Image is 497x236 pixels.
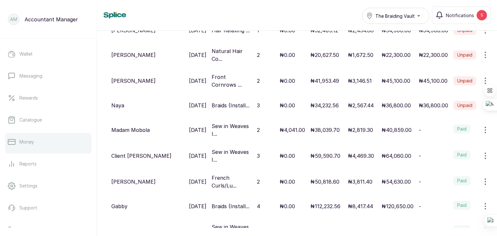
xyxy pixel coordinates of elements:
p: Catalogue [19,117,42,123]
p: - [419,152,421,160]
p: ₦0.00 [280,178,295,186]
p: Settings [19,183,38,189]
p: Sew in Weaves I... [212,122,252,138]
a: Catalogue [5,111,92,129]
p: ₦36,800.00 [419,102,448,109]
label: Paid [453,201,470,210]
p: - [419,126,421,134]
p: ₦26,511.63 [310,227,337,235]
p: ₦45,100.00 [381,77,410,85]
p: ₦3,146.51 [348,77,372,85]
p: Front Cornrows ... [212,73,252,89]
p: 4 [257,202,260,210]
p: - [419,227,421,235]
p: Madam Mobola [111,126,150,134]
p: Messaging [19,73,42,79]
a: Messaging [5,67,92,85]
p: ₦2,819.30 [348,126,373,134]
p: 2 [257,126,260,134]
p: ₦38,039.70 [310,126,340,134]
p: [DATE] [189,51,206,59]
p: ₦8,417.44 [348,202,373,210]
button: The Braiding Vault [362,8,429,24]
p: [PERSON_NAME] [111,77,156,85]
span: Notifications [446,12,474,19]
p: ₦34,232.56 [310,102,339,109]
p: [DATE] [189,102,206,109]
p: Money [19,139,34,145]
p: Wallet [19,51,33,57]
p: ₦59,590.70 [310,152,340,160]
p: ₦0.00 [280,51,295,59]
p: 2 [257,51,260,59]
a: Support [5,199,92,217]
p: ₦20,627.50 [310,51,339,59]
p: - [419,178,421,186]
p: 3 [257,102,260,109]
p: [DATE] [189,126,206,134]
p: Accountant Manager [25,16,78,23]
p: ₦112,232.56 [310,202,340,210]
p: Reports [19,161,37,167]
p: ₦2,567.44 [348,102,374,109]
p: Braids (Install... [212,102,249,109]
a: Reports [5,155,92,173]
p: ₦22,300.00 [381,51,411,59]
a: Rewards [5,89,92,107]
p: Natural Hair Co... [212,47,252,63]
p: [PERSON_NAME] Ikhifa [111,227,171,235]
p: [DATE] [189,152,206,160]
p: Rewards [19,95,38,101]
p: ₦0.00 [280,202,295,210]
p: [DATE] [189,202,206,210]
p: ₦45,100.00 [419,77,447,85]
p: ₦22,300.00 [419,51,448,59]
p: Support [19,205,37,211]
p: 3 [257,152,260,160]
label: Paid [453,124,470,134]
p: ₦0.00 [280,152,295,160]
span: The Braiding Vault [375,13,415,19]
p: Client [PERSON_NAME] [111,152,171,160]
label: Paid [453,150,470,159]
p: Braids (Install... [212,202,249,210]
p: ₦1,672.50 [348,51,373,59]
label: Paid [453,225,470,234]
a: Money [5,133,92,151]
p: ₦54,630.00 [381,178,411,186]
label: Unpaid [453,50,476,59]
p: ₦64,060.00 [381,152,411,160]
label: Unpaid [453,101,476,110]
p: [DATE] [189,178,206,186]
p: Sew in Weaves I... [212,148,252,164]
p: AM [10,16,17,23]
p: [PERSON_NAME] [111,51,156,59]
button: Notifications5 [432,6,491,24]
p: ₦120,650.00 [381,202,414,210]
label: Paid [453,176,470,185]
p: Naya [111,102,124,109]
a: Wallet [5,45,92,63]
p: ₦0.00 [280,227,295,235]
p: ₦40,859.00 [381,126,412,134]
p: ₦1,988.37 [348,227,373,235]
p: - [419,202,421,210]
div: 5 [477,10,487,20]
p: ₦0.00 [280,102,295,109]
p: ₦4,041.00 [280,126,305,134]
p: ₦4,469.30 [348,152,374,160]
p: ₦0.00 [280,77,295,85]
p: French Curls/Lu... [212,174,252,189]
p: ₦3,811.40 [348,178,372,186]
label: Unpaid [453,76,476,85]
p: ₦41,953.49 [310,77,339,85]
p: [DATE] [189,227,206,235]
p: ₦36,800.00 [381,102,411,109]
p: 2 [257,178,260,186]
a: Settings [5,177,92,195]
p: Gabby [111,202,127,210]
p: 2 [257,77,260,85]
p: ₦50,818.60 [310,178,339,186]
p: Logout [19,227,35,233]
p: ₦28,500.00 [381,227,411,235]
